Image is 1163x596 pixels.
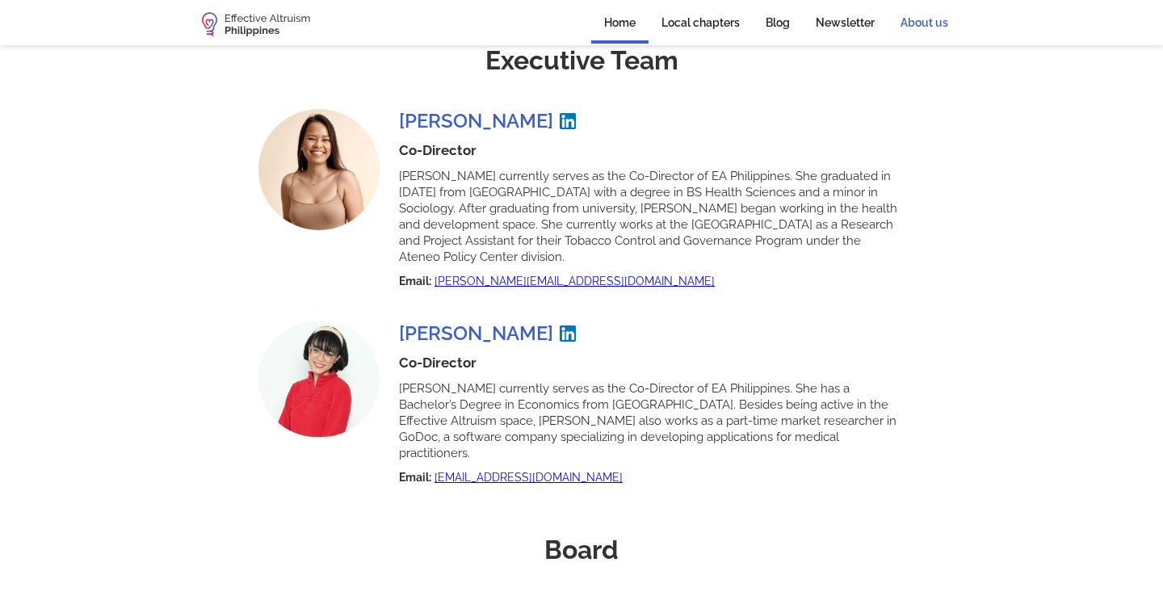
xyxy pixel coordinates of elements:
a: Newsletter [803,5,888,40]
h1: Board [544,534,619,566]
h3: [PERSON_NAME] [399,321,553,346]
a: Home [591,5,649,44]
a: [PERSON_NAME][EMAIL_ADDRESS][DOMAIN_NAME] [435,273,715,289]
a: About us [888,5,961,40]
p: [PERSON_NAME] currently serves as the Co-Director of EA Philippines. She has a Bachelor’s Degree ... [399,380,905,461]
strong: Email: [399,471,431,484]
h4: Co-Director [399,141,477,160]
h1: Executive Team [485,44,678,77]
a: Local chapters [649,5,753,40]
h4: Co-Director [399,354,477,372]
strong: Email: [399,275,431,288]
p: [PERSON_NAME] currently serves as the Co-Director of EA Philippines. She graduated in [DATE] from... [399,168,905,265]
a: [EMAIL_ADDRESS][DOMAIN_NAME] [435,469,623,485]
a: Blog [753,5,803,40]
a: home [202,12,310,36]
h3: [PERSON_NAME] [399,109,553,133]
